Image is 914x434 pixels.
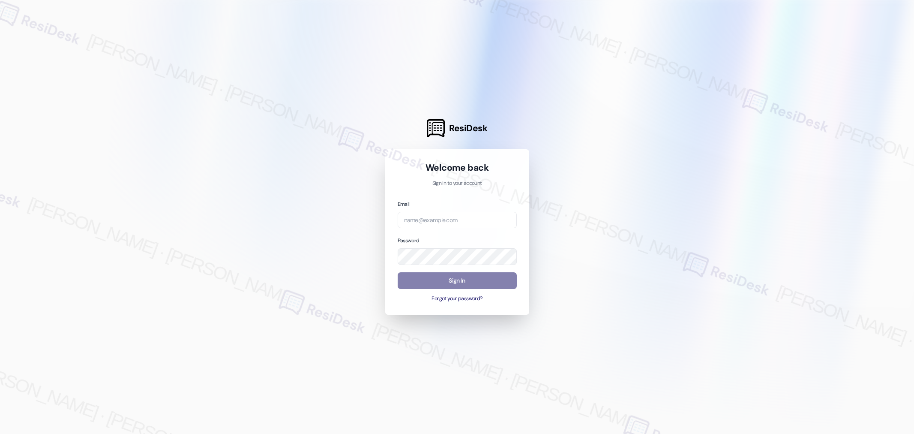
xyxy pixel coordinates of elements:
[398,162,517,174] h1: Welcome back
[398,272,517,289] button: Sign In
[398,237,420,244] label: Password
[427,119,445,137] img: ResiDesk Logo
[398,201,410,208] label: Email
[398,180,517,187] p: Sign in to your account
[449,122,487,134] span: ResiDesk
[398,295,517,303] button: Forgot your password?
[398,212,517,229] input: name@example.com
